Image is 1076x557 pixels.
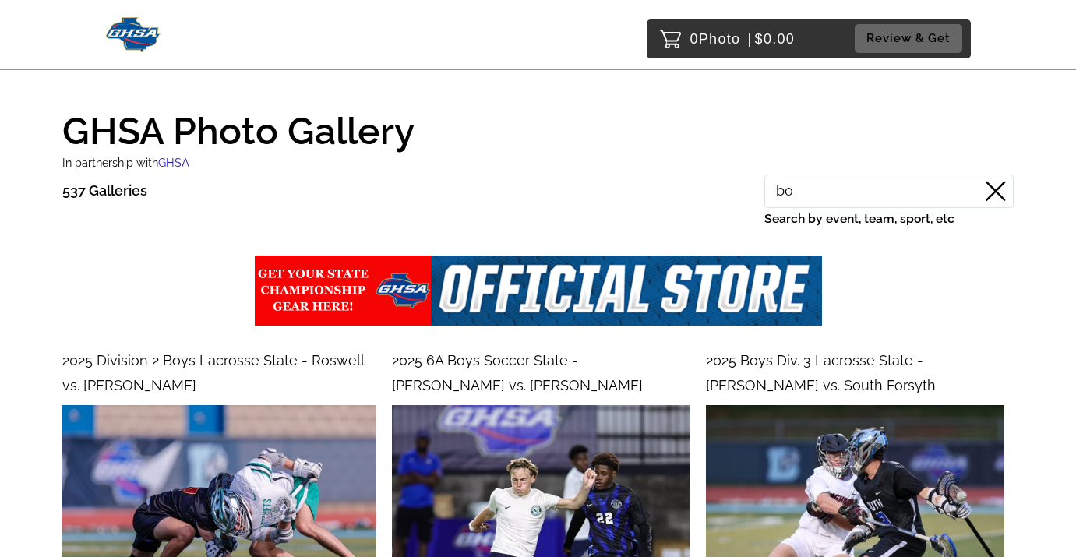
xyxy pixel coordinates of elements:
[158,156,189,169] span: GHSA
[62,156,189,169] small: In partnership with
[62,352,364,393] span: 2025 Division 2 Boys Lacrosse State - Roswell vs. [PERSON_NAME]
[706,352,936,393] span: 2025 Boys Div. 3 Lacrosse State - [PERSON_NAME] vs. South Forsyth
[855,24,967,53] a: Review & Get
[255,256,822,326] img: ghsa%2Fevents%2Fgallery%2Fundefined%2F5fb9f561-abbd-4c28-b40d-30de1d9e5cda
[748,31,753,47] span: |
[690,26,796,51] p: 0 $0.00
[392,352,643,393] span: 2025 6A Boys Soccer State - [PERSON_NAME] vs. [PERSON_NAME]
[62,178,147,203] p: 537 Galleries
[699,26,741,51] span: Photo
[106,17,161,52] img: Snapphound Logo
[62,98,1014,150] h1: GHSA Photo Gallery
[855,24,962,53] button: Review & Get
[764,208,1014,230] label: Search by event, team, sport, etc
